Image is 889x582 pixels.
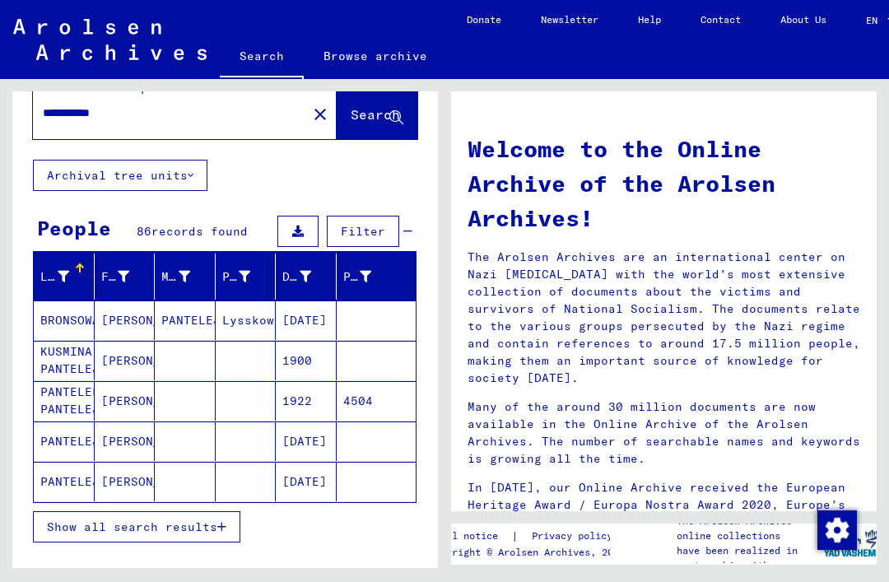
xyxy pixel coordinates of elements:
[95,300,156,340] mat-cell: [PERSON_NAME]
[34,381,95,421] mat-cell: PANTELEFEWA PANTELEJEWA
[276,462,337,501] mat-cell: [DATE]
[276,421,337,461] mat-cell: [DATE]
[276,341,337,380] mat-cell: 1900
[161,263,215,290] div: Maiden Name
[155,300,216,340] mat-cell: PANTELEJEWA
[337,254,417,300] mat-header-cell: Prisoner #
[468,398,860,468] p: Many of the around 30 million documents are now available in the Online Archive of the Arolsen Ar...
[101,268,130,286] div: First Name
[310,105,330,124] mat-icon: close
[276,381,337,421] mat-cell: 1922
[101,263,155,290] div: First Name
[34,462,95,501] mat-cell: PANTELEJEWA
[40,268,69,286] div: Last Name
[33,160,207,191] button: Archival tree units
[137,224,151,239] span: 86
[155,254,216,300] mat-header-cell: Maiden Name
[220,36,304,79] a: Search
[40,263,94,290] div: Last Name
[282,268,311,286] div: Date of Birth
[95,421,156,461] mat-cell: [PERSON_NAME]
[37,213,111,243] div: People
[34,421,95,461] mat-cell: PANTELEJEWA
[337,88,417,139] button: Search
[468,479,860,548] p: In [DATE], our Online Archive received the European Heritage Award / Europa Nostra Award 2020, Eu...
[95,381,156,421] mat-cell: [PERSON_NAME]
[282,263,336,290] div: Date of Birth
[222,263,276,290] div: Place of Birth
[216,254,277,300] mat-header-cell: Place of Birth
[151,224,248,239] span: records found
[34,341,95,380] mat-cell: KUSMINA PANTELEJEWA
[343,263,397,290] div: Prisoner #
[95,341,156,380] mat-cell: [PERSON_NAME]
[341,224,385,239] span: Filter
[677,543,823,573] p: have been realized in partnership with
[276,254,337,300] mat-header-cell: Date of Birth
[95,462,156,501] mat-cell: [PERSON_NAME]
[33,511,240,542] button: Show all search results
[468,249,860,387] p: The Arolsen Archives are an international center on Nazi [MEDICAL_DATA] with the world’s most ext...
[429,528,632,545] div: |
[161,268,190,286] div: Maiden Name
[216,300,277,340] mat-cell: Lysskowo
[304,36,447,76] a: Browse archive
[276,300,337,340] mat-cell: [DATE]
[343,268,372,286] div: Prisoner #
[677,514,823,543] p: The Arolsen Archives online collections
[519,528,632,545] a: Privacy policy
[95,254,156,300] mat-header-cell: First Name
[304,97,337,130] button: Clear
[817,510,857,550] img: Change consent
[47,519,217,534] span: Show all search results
[327,216,399,247] button: Filter
[468,132,860,235] h1: Welcome to the Online Archive of the Arolsen Archives!
[13,19,207,60] img: Arolsen_neg.svg
[866,15,884,26] span: EN
[429,545,632,560] p: Copyright © Arolsen Archives, 2021
[222,268,251,286] div: Place of Birth
[429,528,511,545] a: Legal notice
[337,381,417,421] mat-cell: 4504
[34,300,95,340] mat-cell: BRONSOWA
[34,254,95,300] mat-header-cell: Last Name
[351,106,400,123] span: Search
